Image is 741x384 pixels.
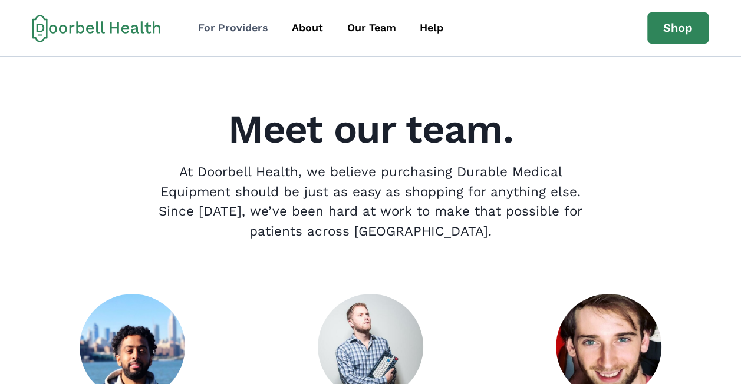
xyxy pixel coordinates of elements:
[149,162,592,241] p: At Doorbell Health, we believe purchasing Durable Medical Equipment should be just as easy as sho...
[347,20,396,36] div: Our Team
[409,15,454,41] a: Help
[647,12,709,44] a: Shop
[337,15,407,41] a: Our Team
[420,20,443,36] div: Help
[21,110,720,149] h2: Meet our team.
[187,15,279,41] a: For Providers
[292,20,323,36] div: About
[198,20,268,36] div: For Providers
[281,15,334,41] a: About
